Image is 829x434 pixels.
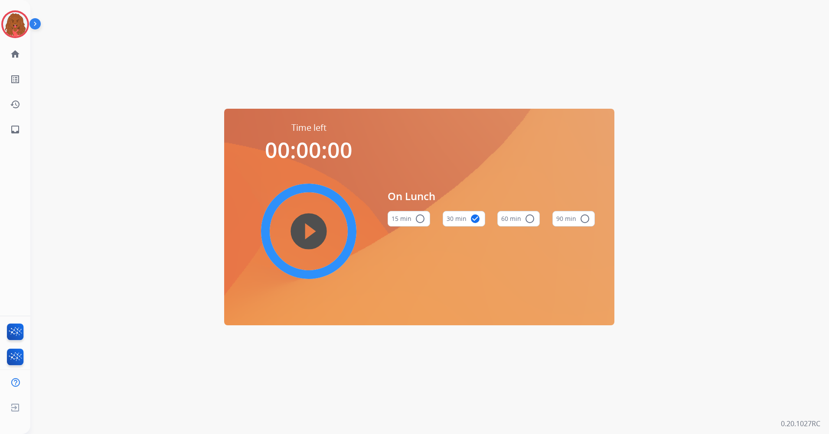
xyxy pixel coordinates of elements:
[3,12,27,36] img: avatar
[781,418,820,429] p: 0.20.1027RC
[525,214,535,224] mat-icon: radio_button_unchecked
[265,135,352,165] span: 00:00:00
[10,99,20,110] mat-icon: history
[10,49,20,59] mat-icon: home
[10,124,20,135] mat-icon: inbox
[415,214,425,224] mat-icon: radio_button_unchecked
[388,188,595,204] span: On Lunch
[552,211,595,227] button: 90 min
[443,211,485,227] button: 30 min
[291,122,326,134] span: Time left
[497,211,540,227] button: 60 min
[470,214,480,224] mat-icon: check_circle
[10,74,20,84] mat-icon: list_alt
[580,214,590,224] mat-icon: radio_button_unchecked
[388,211,430,227] button: 15 min
[304,226,314,236] mat-icon: play_circle_filled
